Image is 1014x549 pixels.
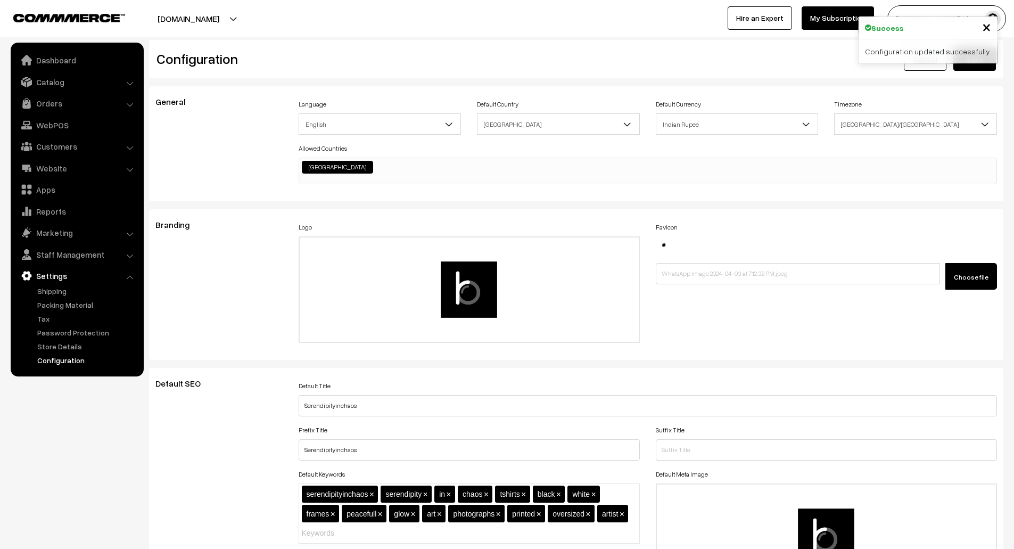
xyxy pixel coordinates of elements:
[982,19,991,35] button: Close
[536,510,541,519] span: ×
[299,113,461,135] span: English
[496,510,501,519] span: ×
[453,510,494,518] span: photographs
[591,490,596,499] span: ×
[656,223,678,232] label: Favicon
[120,5,257,32] button: [DOMAIN_NAME]
[656,236,672,252] img: 17121518668963WhatsApp-Image-2024-04-03-at-71232-PM.jpeg
[378,510,383,519] span: ×
[13,116,140,135] a: WebPOS
[299,223,312,232] label: Logo
[35,355,140,366] a: Configuration
[521,490,526,499] span: ×
[155,378,213,389] span: Default SEO
[299,439,640,461] input: Prefix Title
[302,161,373,174] li: India
[512,510,535,518] span: printed
[13,14,125,22] img: COMMMERCE
[602,510,618,518] span: artist
[394,510,409,518] span: glow
[299,425,327,435] label: Prefix Title
[500,490,520,498] span: tshirts
[331,510,335,519] span: ×
[446,490,451,499] span: ×
[887,5,1006,32] button: [PERSON_NAME] Bhesani…
[586,510,590,519] span: ×
[427,510,435,518] span: art
[369,490,374,499] span: ×
[656,113,819,135] span: Indian Rupee
[299,470,345,479] label: Default Keywords
[954,273,988,281] span: Choose file
[656,470,708,479] label: Default Meta Image
[307,510,329,518] span: frames
[35,299,140,310] a: Packing Material
[728,6,792,30] a: Hire an Expert
[656,439,997,461] input: Suffix Title
[982,17,991,36] span: ×
[299,381,331,391] label: Default Title
[484,490,489,499] span: ×
[538,490,555,498] span: black
[156,51,568,67] h2: Configuration
[13,137,140,156] a: Customers
[299,100,326,109] label: Language
[835,115,996,134] span: Asia/Kolkata
[656,425,685,435] label: Suffix Title
[13,223,140,242] a: Marketing
[553,510,584,518] span: oversized
[437,510,442,519] span: ×
[307,490,368,498] span: serendipityinchaos
[13,202,140,221] a: Reports
[572,490,590,498] span: white
[802,6,874,30] a: My Subscription
[155,219,202,230] span: Branding
[477,113,640,135] span: India
[463,490,482,498] span: chaos
[155,96,198,107] span: General
[35,327,140,338] a: Password Protection
[556,490,561,499] span: ×
[410,510,415,519] span: ×
[13,245,140,264] a: Staff Management
[299,144,347,153] label: Allowed Countries
[385,490,422,498] span: serendipity
[302,528,395,539] input: Keywords
[13,51,140,70] a: Dashboard
[834,100,862,109] label: Timezone
[871,22,904,34] strong: Success
[13,11,106,23] a: COMMMERCE
[439,490,445,498] span: in
[834,113,997,135] span: Asia/Kolkata
[859,39,997,63] div: Configuration updated successfully.
[13,94,140,113] a: Orders
[299,115,461,134] span: English
[13,180,140,199] a: Apps
[620,510,624,519] span: ×
[985,11,1001,27] img: user
[13,159,140,178] a: Website
[656,100,701,109] label: Default Currency
[477,100,518,109] label: Default Country
[13,72,140,92] a: Catalog
[13,266,140,285] a: Settings
[35,341,140,352] a: Store Details
[656,115,818,134] span: Indian Rupee
[423,490,427,499] span: ×
[35,313,140,324] a: Tax
[347,510,376,518] span: peacefull
[656,263,940,284] input: WhatsApp Image 2024-04-03 at 7.12.32 PM.jpeg
[35,285,140,297] a: Shipping
[299,395,997,416] input: Title
[477,115,639,134] span: India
